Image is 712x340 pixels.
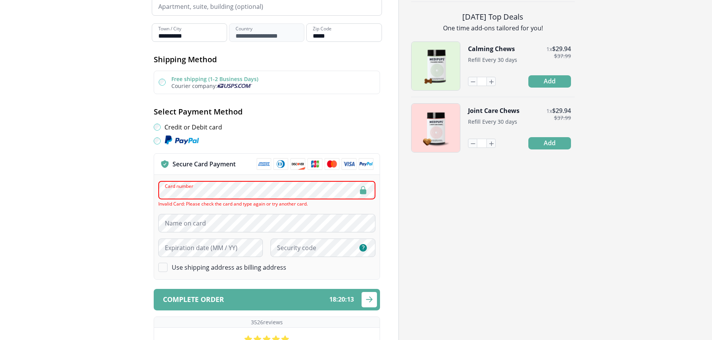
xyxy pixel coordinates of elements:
[251,318,283,326] p: 3526 reviews
[154,54,380,65] h2: Shipping Method
[163,296,224,303] span: Complete order
[412,42,460,90] img: Calming Chews
[158,201,308,207] span: Invalid Card: Please check the card and type again or try another card.
[171,82,217,90] span: Courier company:
[164,123,222,131] label: Credit or Debit card
[554,53,571,59] span: $ 37.99
[164,135,199,145] img: Paypal
[257,158,373,170] img: payment methods
[329,296,354,303] span: 18 : 20 : 13
[412,104,460,152] img: Joint Care Chews
[468,106,519,115] button: Joint Care Chews
[154,289,380,310] button: Complete order18:20:13
[546,45,552,53] span: 1 x
[554,115,571,121] span: $ 37.99
[217,84,252,88] img: Usps courier company
[411,11,575,22] h2: [DATE] Top Deals
[546,107,552,114] span: 1 x
[411,24,575,32] p: One time add-ons tailored for you!
[552,45,571,53] span: $ 29.94
[528,137,571,149] button: Add
[552,106,571,115] span: $ 29.94
[468,118,517,125] span: Refill Every 30 days
[154,106,380,117] h2: Select Payment Method
[468,56,517,63] span: Refill Every 30 days
[468,45,515,53] button: Calming Chews
[172,263,286,272] label: Use shipping address as billing address
[528,75,571,88] button: Add
[171,75,258,83] label: Free shipping (1-2 Business Days)
[173,160,236,168] p: Secure Card Payment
